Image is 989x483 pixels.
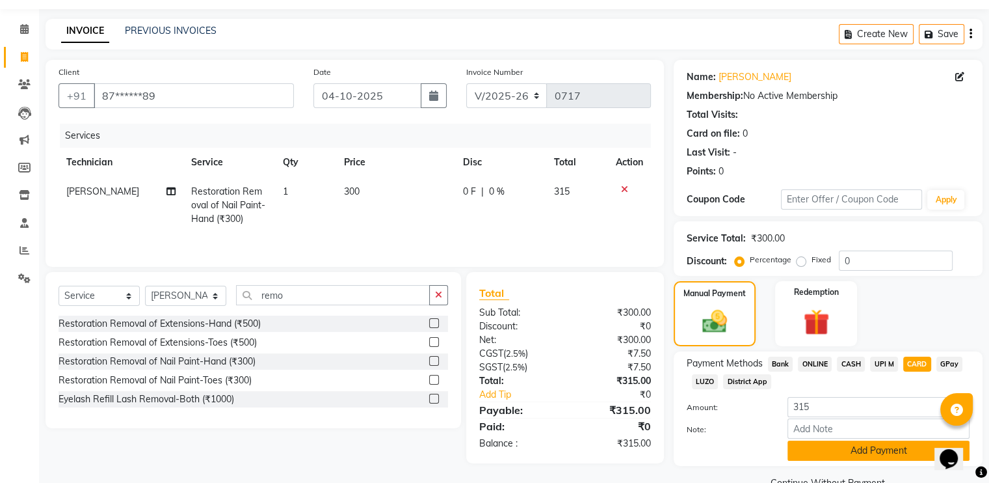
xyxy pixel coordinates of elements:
div: Restoration Removal of Nail Paint-Hand (₹300) [59,355,256,368]
span: [PERSON_NAME] [66,186,139,197]
div: No Active Membership [687,89,969,103]
div: ₹315.00 [565,402,661,418]
span: 300 [344,186,360,197]
a: PREVIOUS INVOICES [125,25,217,36]
div: Total: [469,374,565,388]
span: Total [479,286,509,300]
label: Redemption [794,286,839,298]
div: Services [60,124,661,148]
div: Discount: [687,255,727,268]
button: Add Payment [787,441,969,461]
span: GPay [936,357,963,372]
div: Name: [687,70,716,84]
div: Paid: [469,419,565,434]
label: Invoice Number [466,66,523,78]
div: Balance : [469,437,565,450]
img: _cash.svg [694,307,735,336]
div: Net: [469,333,565,347]
div: ₹0 [581,388,660,402]
span: 2.5% [505,362,525,372]
span: Payment Methods [687,357,763,370]
span: | [481,185,484,199]
div: ₹0 [565,320,661,333]
div: Card on file: [687,127,740,141]
div: ( ) [469,347,565,361]
th: Technician [59,148,183,177]
div: ₹300.00 [751,232,785,245]
span: 0 % [489,185,505,199]
span: District App [723,374,771,389]
a: INVOICE [61,20,109,43]
div: Restoration Removal of Extensions-Hand (₹500) [59,317,261,331]
th: Total [546,148,608,177]
div: Payable: [469,402,565,418]
label: Client [59,66,79,78]
span: 0 F [463,185,476,199]
div: Membership: [687,89,743,103]
th: Disc [455,148,546,177]
span: 315 [554,186,570,197]
label: Percentage [750,254,791,266]
div: 0 [719,165,724,178]
div: 0 [743,127,748,141]
div: ₹315.00 [565,374,661,388]
div: Total Visits: [687,108,738,122]
input: Amount [787,397,969,417]
div: ( ) [469,361,565,374]
div: ₹0 [565,419,661,434]
label: Amount: [677,402,778,413]
span: Bank [768,357,793,372]
input: Add Note [787,419,969,439]
span: UPI M [870,357,898,372]
a: [PERSON_NAME] [719,70,791,84]
span: CASH [837,357,865,372]
span: SGST [479,361,503,373]
input: Search by Name/Mobile/Email/Code [94,83,294,108]
button: Apply [927,190,964,210]
div: ₹300.00 [565,306,661,320]
label: Fixed [811,254,831,266]
input: Enter Offer / Coupon Code [781,189,923,210]
input: Search or Scan [236,285,430,305]
iframe: chat widget [934,431,976,470]
span: CARD [903,357,931,372]
th: Action [608,148,651,177]
div: - [733,146,737,159]
label: Manual Payment [683,288,746,299]
span: ONLINE [798,357,832,372]
div: ₹300.00 [565,333,661,347]
button: +91 [59,83,95,108]
div: Points: [687,165,716,178]
div: Eyelash Refill Lash Removal-Both (₹1000) [59,393,234,406]
div: Restoration Removal of Extensions-Toes (₹500) [59,336,257,350]
span: 2.5% [506,348,525,359]
img: _gift.svg [795,306,837,338]
div: ₹7.50 [565,347,661,361]
span: LUZO [692,374,719,389]
label: Date [313,66,331,78]
div: Coupon Code [687,193,781,206]
th: Service [183,148,275,177]
button: Save [919,24,964,44]
div: Discount: [469,320,565,333]
div: ₹315.00 [565,437,661,450]
div: Restoration Removal of Nail Paint-Toes (₹300) [59,374,252,387]
div: Last Visit: [687,146,730,159]
th: Price [336,148,455,177]
label: Note: [677,424,778,435]
span: 1 [283,186,288,197]
button: Create New [839,24,914,44]
a: Add Tip [469,388,581,402]
div: Sub Total: [469,306,565,320]
th: Qty [275,148,336,177]
span: CGST [479,348,503,359]
div: ₹7.50 [565,361,661,374]
div: Service Total: [687,232,746,245]
span: Restoration Removal of Nail Paint-Hand (₹300) [191,186,265,225]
